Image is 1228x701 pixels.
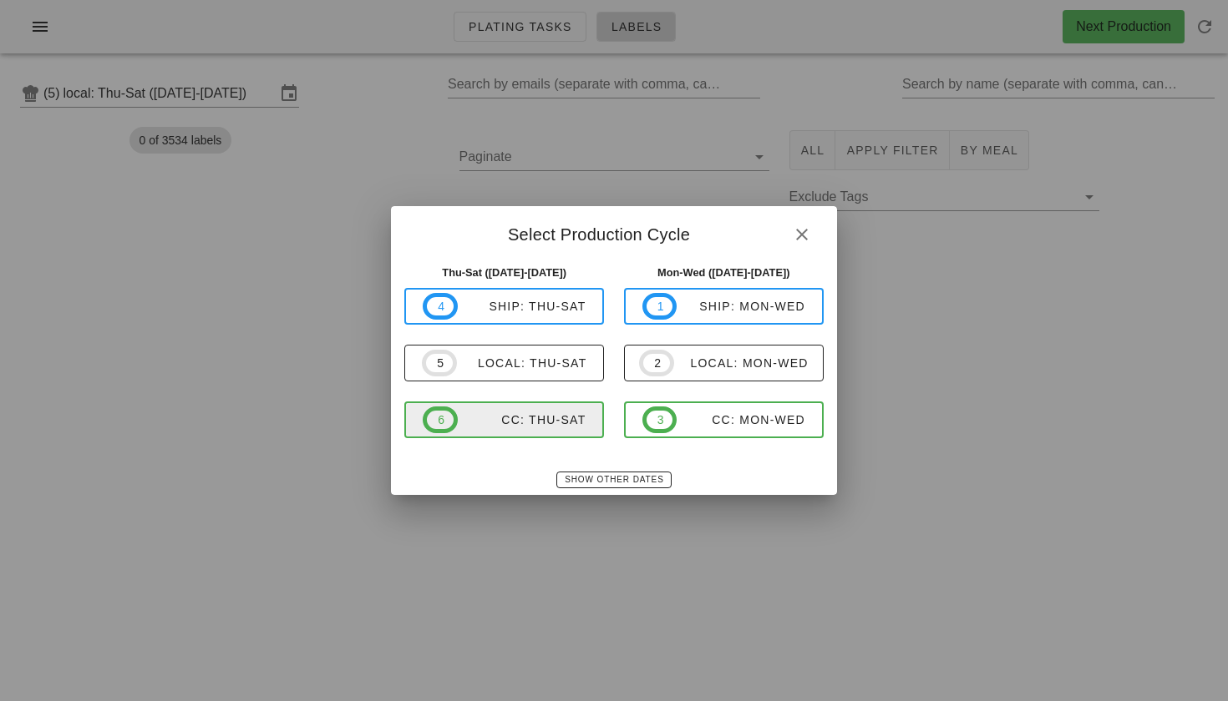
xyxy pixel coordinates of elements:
[556,472,671,488] button: Show Other Dates
[657,297,663,315] span: 1
[436,354,443,372] span: 5
[653,354,660,372] span: 2
[564,475,663,484] span: Show Other Dates
[457,356,587,370] div: local: Thu-Sat
[391,206,836,258] div: Select Production Cycle
[677,300,805,313] div: ship: Mon-Wed
[624,288,824,325] button: 1ship: Mon-Wed
[442,266,566,279] strong: Thu-Sat ([DATE]-[DATE])
[437,411,444,429] span: 6
[677,413,805,426] div: CC: Mon-Wed
[674,356,809,370] div: local: Mon-Wed
[624,401,824,438] button: 3CC: Mon-Wed
[657,411,663,429] span: 3
[458,413,586,426] div: CC: Thu-Sat
[437,297,444,315] span: 4
[624,345,824,381] button: 2local: Mon-Wed
[404,401,604,438] button: 6CC: Thu-Sat
[404,345,604,381] button: 5local: Thu-Sat
[458,300,586,313] div: ship: Thu-Sat
[404,288,604,325] button: 4ship: Thu-Sat
[657,266,790,279] strong: Mon-Wed ([DATE]-[DATE])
